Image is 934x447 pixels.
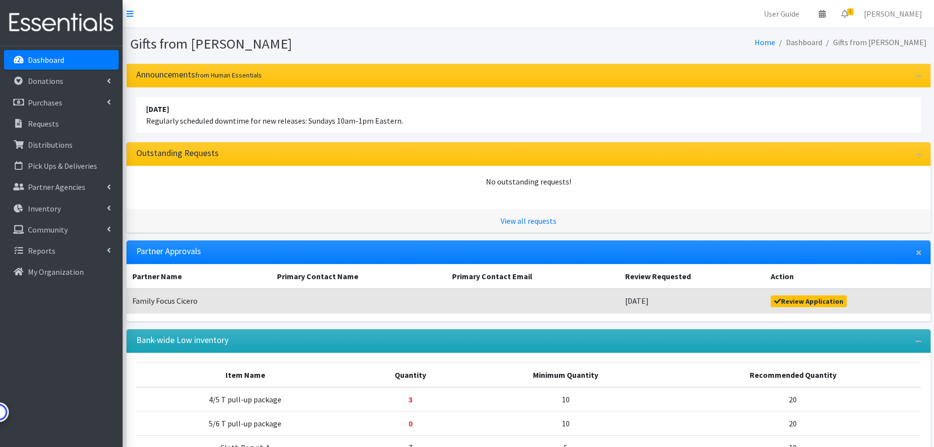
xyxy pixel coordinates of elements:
[619,264,765,289] th: Review Requested
[146,104,169,114] strong: [DATE]
[136,70,262,80] h3: Announcements
[408,419,412,428] strong: Below minimum quantity
[755,37,775,47] a: Home
[4,199,119,218] a: Inventory
[665,387,920,412] td: 20
[28,98,62,107] p: Purchases
[354,363,466,387] th: Quantity
[4,6,119,39] img: HumanEssentials
[28,55,64,65] p: Dashboard
[130,35,525,53] h1: Gifts from [PERSON_NAME]
[28,119,59,129] p: Requests
[466,411,665,435] td: 10
[28,225,68,235] p: Community
[466,387,665,412] td: 10
[4,50,119,70] a: Dashboard
[126,264,271,289] th: Partner Name
[136,363,354,387] th: Item Name
[466,363,665,387] th: Minimum Quantity
[756,4,807,24] a: User Guide
[4,262,119,282] a: My Organization
[28,182,85,192] p: Partner Agencies
[847,8,854,15] span: 1
[4,177,119,197] a: Partner Agencies
[136,335,228,345] h3: Bank-wide Low inventory
[665,411,920,435] td: 20
[775,35,822,50] li: Dashboard
[4,241,119,261] a: Reports
[4,220,119,239] a: Community
[28,204,61,213] p: Inventory
[4,93,119,112] a: Purchases
[136,411,354,435] td: 5/6 T pull-up package
[822,35,927,50] li: Gifts from [PERSON_NAME]
[28,246,55,256] p: Reports
[28,161,97,171] p: Pick Ups & Deliveries
[665,363,920,387] th: Recommended Quantity
[833,4,856,24] a: 1
[619,289,765,314] td: [DATE]
[136,246,201,257] h3: Partner Approvals
[765,264,931,289] th: Action
[136,148,219,158] h3: Outstanding Requests
[501,216,556,226] a: View all requests
[271,264,446,289] th: Primary Contact Name
[28,140,73,150] p: Distributions
[856,4,930,24] a: [PERSON_NAME]
[771,295,847,307] a: Review Application
[195,71,262,79] small: from Human Essentials
[28,76,63,86] p: Donations
[126,289,271,314] td: Family Focus Cicero
[4,114,119,133] a: Requests
[446,264,619,289] th: Primary Contact Email
[4,156,119,176] a: Pick Ups & Deliveries
[136,387,354,412] td: 4/5 T pull-up package
[136,97,921,132] li: Regularly scheduled downtime for new releases: Sundays 10am-1pm Eastern.
[4,71,119,91] a: Donations
[408,394,412,404] strong: Below minimum quantity
[28,267,84,277] p: My Organization
[4,135,119,155] a: Distributions
[136,176,921,187] div: No outstanding requests!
